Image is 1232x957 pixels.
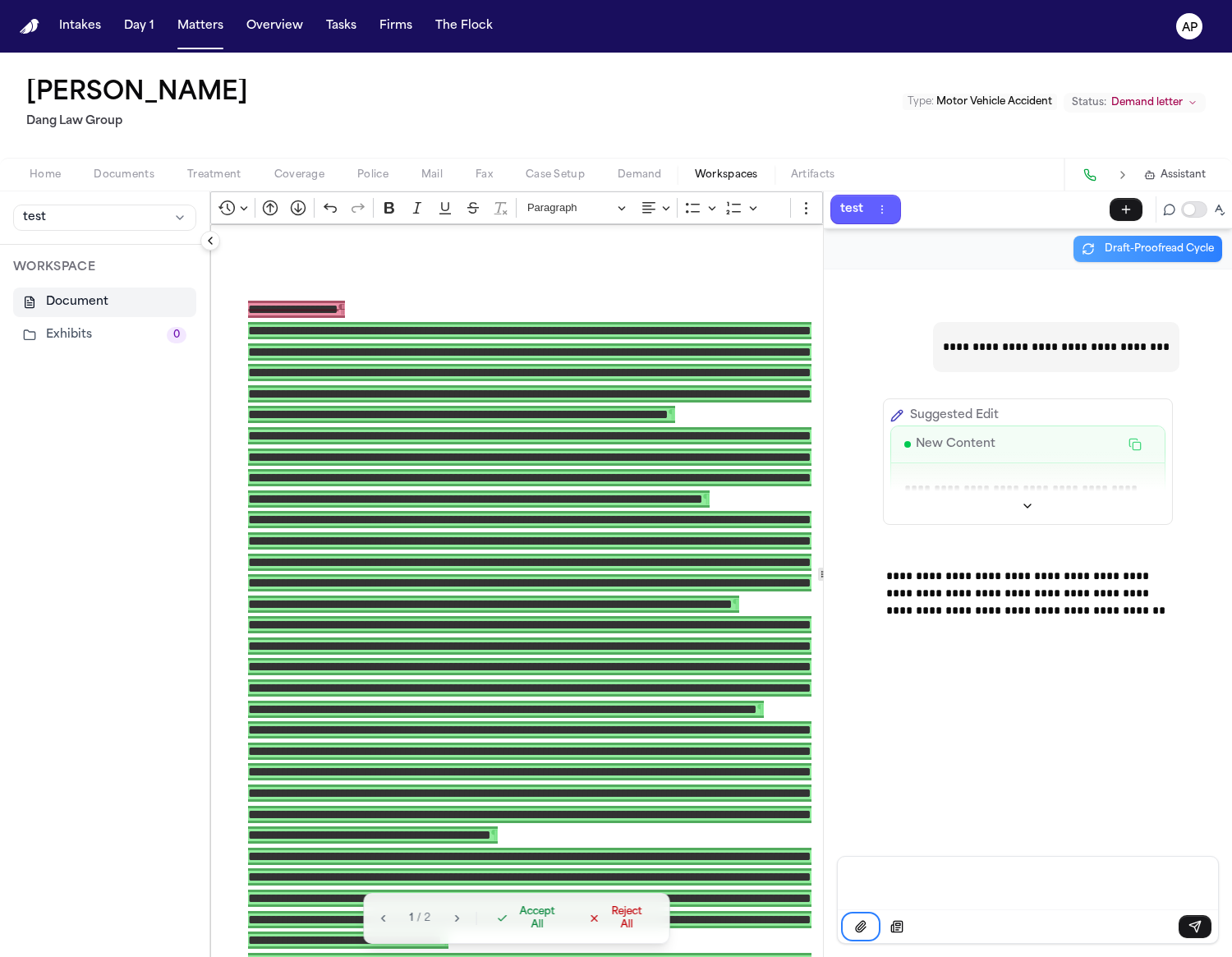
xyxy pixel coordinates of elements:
span: Type : [908,97,934,107]
span: Motor Vehicle Accident [936,97,1052,107]
p: Suggested Edit [910,406,999,426]
button: Matters [171,12,230,41]
span: Draft-Proofread Cycle [1105,242,1214,255]
button: Show more [890,495,1165,518]
button: Reject All [578,900,659,936]
h1: [PERSON_NAME] [26,79,248,108]
button: Attach files [844,915,877,938]
p: WORKSPACE [13,258,196,278]
button: The Flock [429,12,499,41]
button: Collapse sidebar [200,231,220,251]
div: Message input [838,857,1218,909]
span: Demand letter [1111,96,1183,109]
button: Overview [240,12,310,41]
span: Status: [1072,96,1106,109]
button: Change status from Demand letter [1064,93,1206,113]
button: Thread actions [873,200,891,219]
span: Police [357,168,388,182]
span: 1 [410,912,414,925]
button: Firms [373,12,419,41]
span: / [417,912,421,925]
span: Demand [618,168,662,182]
button: testThread actions [830,195,901,224]
button: Previous change [374,909,392,927]
span: Paragraph [527,198,613,218]
button: Edit Type: Motor Vehicle Accident [903,94,1057,110]
button: Intakes [53,12,108,41]
a: Home [20,19,39,35]
span: Artifacts [791,168,835,182]
span: Fax [476,168,493,182]
span: Workspaces [695,168,758,182]
span: Treatment [187,168,241,182]
button: Toggle proofreading mode [1181,201,1207,218]
span: Coverage [274,168,324,182]
span: 0 [167,327,186,343]
button: Next change [448,909,466,927]
button: Edit matter name [26,79,248,108]
button: Select demand example [880,915,913,938]
span: 2 [425,912,430,925]
button: Make a Call [1078,163,1101,186]
button: Accept All [486,900,572,936]
button: Copy new content [1119,433,1152,456]
span: Accept All [513,905,562,932]
button: Draft-Proofread Cycle [1073,236,1222,262]
button: Exhibits0 [13,320,196,350]
span: Mail [421,168,443,182]
button: Day 1 [117,12,161,41]
h2: Dang Law Group [26,112,255,131]
p: test [840,200,863,219]
div: Editor toolbar [210,191,823,224]
span: Home [30,168,61,182]
button: Tasks [319,12,363,41]
span: Documents [94,168,154,182]
p: New Content [916,435,995,454]
span: Reject All [605,905,649,932]
button: Send message [1179,915,1211,938]
img: Finch Logo [20,19,39,35]
span: Case Setup [526,168,585,182]
button: Assistant [1144,168,1206,182]
span: Assistant [1161,168,1206,182]
button: test [13,205,196,231]
span: test [23,209,46,226]
button: Paragraph, Heading [520,196,633,221]
button: Document [13,288,196,317]
text: AP [1182,22,1198,34]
